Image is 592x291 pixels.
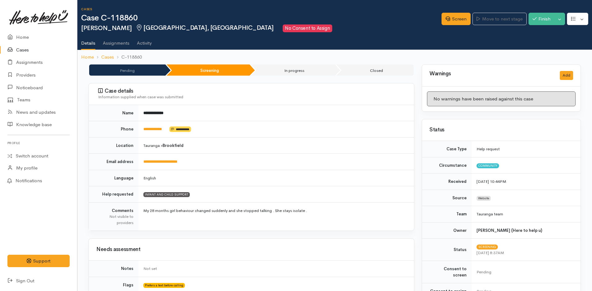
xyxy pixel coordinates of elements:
[167,64,250,76] li: Screening
[477,179,506,184] time: [DATE] 10:44PM
[81,32,95,50] a: Details
[89,137,138,154] td: Location
[96,214,133,226] div: Not visible to providers
[422,174,472,190] td: Received
[427,91,576,107] div: No warnings have been raised against this case
[422,261,472,283] td: Consent to screen
[7,255,70,267] button: Support
[251,64,335,76] li: In progress
[422,222,472,239] td: Owner
[422,157,472,174] td: Circumstance
[163,143,184,148] b: Brookfield
[96,247,407,253] h3: Needs assessment
[477,211,503,217] span: Tauranga team
[89,154,138,170] td: Email address
[477,269,573,275] div: Pending
[529,13,555,25] button: Finish
[89,121,138,138] td: Phone
[283,24,332,32] span: No Consent to Assign
[138,202,414,231] td: My 28 months girl behaviour changed suddenly and she stopped talking . She stays isolate .
[7,139,70,147] h6: Profile
[143,192,190,197] span: INFANT AND CHILD SUPPORT
[422,190,472,206] td: Source
[89,64,165,76] li: Pending
[103,32,129,50] a: Assignments
[143,266,407,272] div: Not set
[143,283,185,288] span: Prefers a text before calling
[101,54,114,61] a: Cases
[89,105,138,121] td: Name
[472,13,526,25] a: Move to next stage
[137,32,152,50] a: Activity
[336,64,414,76] li: Closed
[477,163,499,168] span: Community
[143,143,184,148] span: Tauranga »
[81,14,442,23] h1: Case C-118860
[77,50,592,64] nav: breadcrumb
[477,245,498,249] span: Screening
[477,250,573,256] div: [DATE] 8:37AM
[472,141,581,157] td: Help request
[89,170,138,186] td: Language
[477,228,542,233] b: [PERSON_NAME] (Here to help u)
[81,7,442,11] h6: Cases
[477,196,491,201] span: Website
[98,94,407,100] div: Information supplied when case was submitted
[442,13,471,25] a: Screen
[429,127,573,133] h3: Status
[81,24,442,32] h2: [PERSON_NAME]
[429,71,552,77] h3: Warnings
[136,24,274,32] span: [GEOGRAPHIC_DATA], [GEOGRAPHIC_DATA]
[81,54,94,61] a: Home
[422,239,472,261] td: Status
[98,88,407,94] h3: Case details
[422,206,472,223] td: Team
[89,261,138,277] td: Notes
[422,141,472,157] td: Case Type
[560,71,573,80] button: Add
[89,186,138,203] td: Help requested
[89,202,138,231] td: Comments
[114,54,142,61] li: C-118860
[138,170,414,186] td: English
